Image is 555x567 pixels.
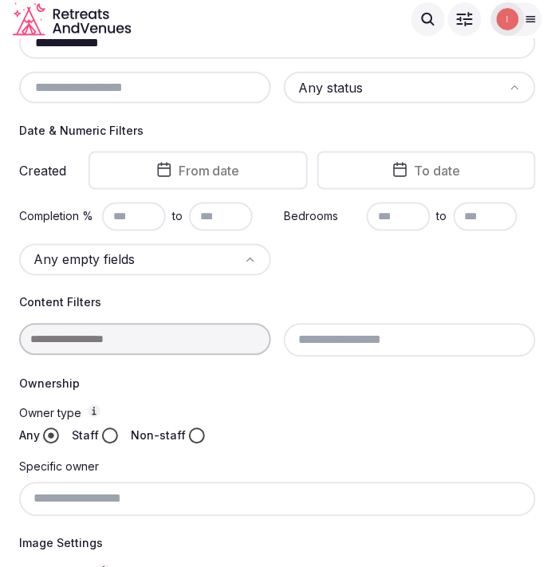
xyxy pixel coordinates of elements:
[437,209,447,225] span: to
[19,164,66,177] label: Created
[19,295,536,311] h4: Content Filters
[19,536,536,552] h4: Image Settings
[89,152,308,190] button: From date
[72,428,99,444] label: Staff
[415,163,461,179] span: To date
[317,152,537,190] button: To date
[13,2,132,36] a: Visit the homepage
[13,2,132,36] svg: Retreats and Venues company logo
[19,405,536,422] label: Owner type
[19,209,96,225] label: Completion %
[19,376,536,392] h4: Ownership
[88,405,100,418] button: Owner type
[131,428,186,444] label: Non-staff
[19,460,99,474] label: Specific owner
[497,8,519,30] img: Irene Gonzales
[284,209,360,225] label: Bedrooms
[19,123,536,139] h4: Date & Numeric Filters
[19,428,40,444] label: Any
[172,209,183,225] span: to
[179,163,240,179] span: From date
